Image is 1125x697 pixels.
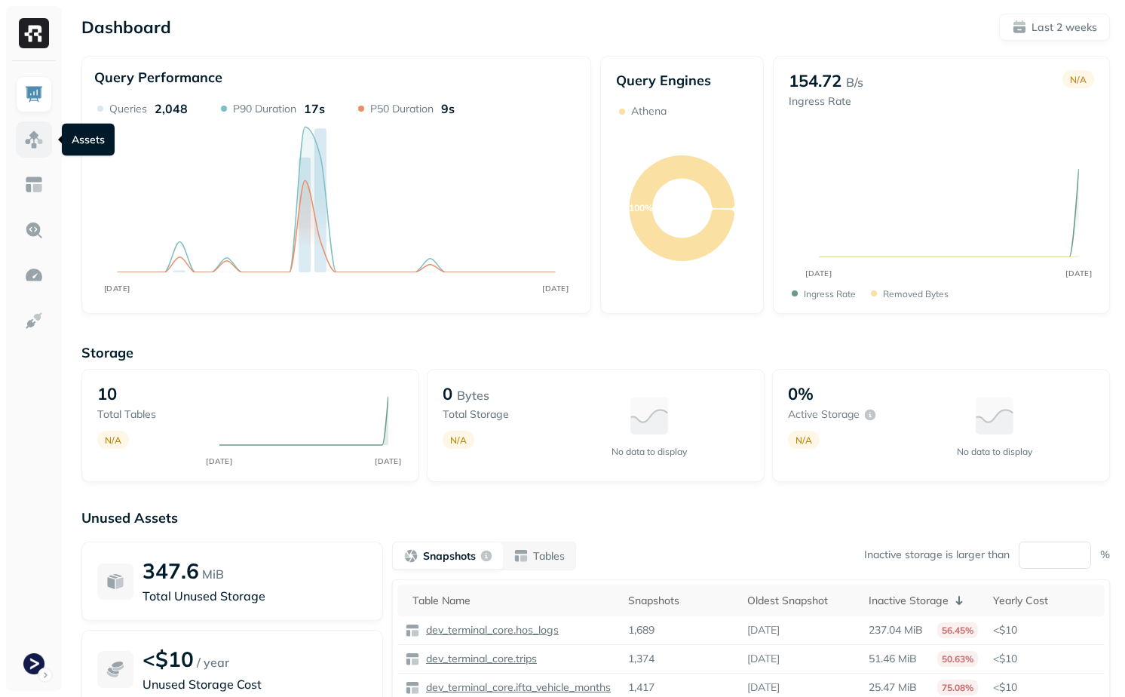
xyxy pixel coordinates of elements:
[105,434,121,446] p: N/A
[937,651,978,667] p: 50.63%
[806,269,832,278] tspan: [DATE]
[869,652,917,666] p: 51.46 MiB
[542,284,569,293] tspan: [DATE]
[24,311,44,330] img: Integrations
[937,622,978,638] p: 56.45%
[993,623,1097,637] p: <$10
[423,549,476,563] p: Snapshots
[24,220,44,240] img: Query Explorer
[97,383,117,404] p: 10
[628,591,732,609] div: Snapshots
[869,594,949,608] p: Inactive Storage
[869,680,917,695] p: 25.47 MiB
[81,509,1110,527] p: Unused Assets
[405,652,420,667] img: table
[1032,20,1097,35] p: Last 2 weeks
[62,124,115,156] div: Assets
[24,266,44,285] img: Optimization
[1066,269,1093,278] tspan: [DATE]
[81,344,1110,361] p: Storage
[420,652,537,666] a: dev_terminal_core.trips
[143,646,194,672] p: <$10
[23,653,44,674] img: Terminal Dev
[804,288,856,299] p: Ingress Rate
[19,18,49,48] img: Ryft
[24,130,44,149] img: Assets
[846,73,863,91] p: B/s
[376,456,402,465] tspan: [DATE]
[97,407,204,422] p: Total tables
[629,202,653,213] text: 100%
[143,557,199,584] p: 347.6
[450,434,467,446] p: N/A
[747,591,854,609] div: Oldest Snapshot
[788,383,814,404] p: 0%
[883,288,949,299] p: Removed bytes
[423,623,559,637] p: dev_terminal_core.hos_logs
[457,386,489,404] p: Bytes
[202,565,224,583] p: MiB
[628,680,654,695] p: 1,417
[747,680,780,695] p: [DATE]
[869,623,923,637] p: 237.04 MiB
[1070,74,1087,85] p: N/A
[957,446,1032,457] p: No data to display
[104,284,130,293] tspan: [DATE]
[789,70,841,91] p: 154.72
[24,84,44,104] img: Dashboard
[993,680,1097,695] p: <$10
[937,680,978,695] p: 75.08%
[94,69,222,86] p: Query Performance
[612,446,687,457] p: No data to display
[616,72,748,89] p: Query Engines
[788,407,860,422] p: Active storage
[143,675,367,693] p: Unused Storage Cost
[443,383,452,404] p: 0
[143,587,367,605] p: Total Unused Storage
[628,623,654,637] p: 1,689
[441,101,455,116] p: 9s
[747,652,780,666] p: [DATE]
[405,623,420,638] img: table
[412,591,613,609] div: Table Name
[304,101,325,116] p: 17s
[628,652,654,666] p: 1,374
[993,591,1097,609] div: Yearly Cost
[370,102,434,116] p: P50 Duration
[423,652,537,666] p: dev_terminal_core.trips
[795,434,812,446] p: N/A
[81,17,171,38] p: Dashboard
[405,680,420,695] img: table
[443,407,550,422] p: Total storage
[155,101,188,116] p: 2,048
[233,102,296,116] p: P90 Duration
[993,652,1097,666] p: <$10
[999,14,1110,41] button: Last 2 weeks
[631,104,667,118] p: Athena
[789,94,863,109] p: Ingress Rate
[864,548,1010,562] p: Inactive storage is larger than
[24,175,44,195] img: Asset Explorer
[420,623,559,637] a: dev_terminal_core.hos_logs
[747,623,780,637] p: [DATE]
[420,680,611,695] a: dev_terminal_core.ifta_vehicle_months
[1100,548,1110,562] p: %
[533,549,565,563] p: Tables
[207,456,233,465] tspan: [DATE]
[109,102,147,116] p: Queries
[423,680,611,695] p: dev_terminal_core.ifta_vehicle_months
[197,653,229,671] p: / year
